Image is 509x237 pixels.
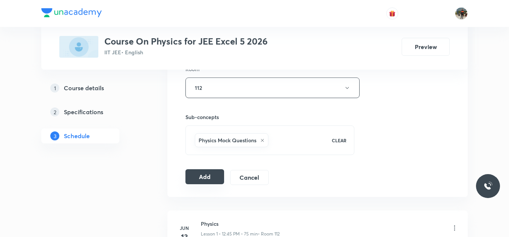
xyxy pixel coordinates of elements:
h3: Course On Physics for JEE Excel 5 2026 [104,36,268,47]
button: Preview [402,38,450,56]
button: Add [185,169,224,184]
button: 112 [185,78,360,98]
button: avatar [386,7,398,19]
button: Cancel [230,170,269,185]
img: avatar [389,10,396,17]
p: CLEAR [332,137,346,144]
img: ttu [483,182,492,191]
h6: Physics [201,220,280,228]
h6: Physics Mock Questions [199,136,256,144]
h5: Schedule [64,131,90,140]
img: Company Logo [41,8,102,17]
h5: Course details [64,83,104,92]
h6: Jun [177,225,192,231]
a: Company Logo [41,8,102,19]
p: IIT JEE • English [104,48,268,56]
img: Shrikanth Reddy [455,7,468,20]
p: 3 [50,131,59,140]
h6: Sub-concepts [185,113,354,121]
p: 1 [50,83,59,92]
a: 2Specifications [41,104,143,119]
h5: Specifications [64,107,103,116]
p: 2 [50,107,59,116]
img: 841003D7-59DD-4C00-899D-949E6BCDC82C_plus.png [59,36,98,58]
a: 1Course details [41,80,143,95]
